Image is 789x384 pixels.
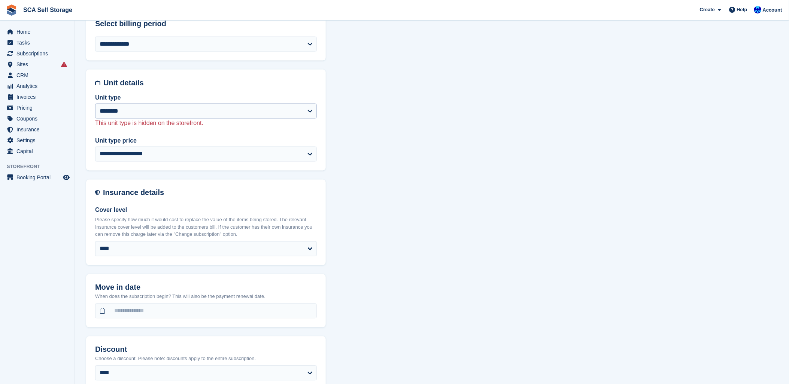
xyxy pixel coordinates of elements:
[95,206,317,215] label: Cover level
[4,172,71,183] a: menu
[20,4,75,16] a: SCA Self Storage
[103,79,317,87] h2: Unit details
[16,48,61,59] span: Subscriptions
[16,124,61,135] span: Insurance
[4,124,71,135] a: menu
[4,59,71,70] a: menu
[737,6,747,13] span: Help
[4,81,71,91] a: menu
[95,79,100,87] img: unit-details-icon-595b0c5c156355b767ba7b61e002efae458ec76ed5ec05730b8e856ff9ea34a9.svg
[95,119,317,128] p: This unit type is hidden on the storefront.
[16,135,61,146] span: Settings
[16,92,61,102] span: Invoices
[16,172,61,183] span: Booking Portal
[95,137,317,146] label: Unit type price
[62,173,71,182] a: Preview store
[700,6,715,13] span: Create
[4,70,71,80] a: menu
[4,135,71,146] a: menu
[754,6,762,13] img: Kelly Neesham
[61,61,67,67] i: Smart entry sync failures have occurred
[4,113,71,124] a: menu
[16,146,61,156] span: Capital
[95,19,317,28] h2: Select billing period
[95,293,317,301] p: When does the subscription begin? This will also be the payment renewal date.
[16,37,61,48] span: Tasks
[4,146,71,156] a: menu
[16,70,61,80] span: CRM
[4,27,71,37] a: menu
[103,189,317,197] h2: Insurance details
[16,113,61,124] span: Coupons
[7,163,75,170] span: Storefront
[4,48,71,59] a: menu
[16,103,61,113] span: Pricing
[95,216,317,238] p: Please specify how much it would cost to replace the value of the items being stored. The relevan...
[95,189,100,197] img: insurance-details-icon-731ffda60807649b61249b889ba3c5e2b5c27d34e2e1fb37a309f0fde93ff34a.svg
[4,37,71,48] a: menu
[4,92,71,102] a: menu
[16,59,61,70] span: Sites
[95,283,317,292] h2: Move in date
[763,6,782,14] span: Account
[6,4,17,16] img: stora-icon-8386f47178a22dfd0bd8f6a31ec36ba5ce8667c1dd55bd0f319d3a0aa187defe.svg
[95,93,317,102] label: Unit type
[16,81,61,91] span: Analytics
[95,355,317,363] p: Choose a discount. Please note: discounts apply to the entire subscription.
[95,345,317,354] h2: Discount
[4,103,71,113] a: menu
[16,27,61,37] span: Home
